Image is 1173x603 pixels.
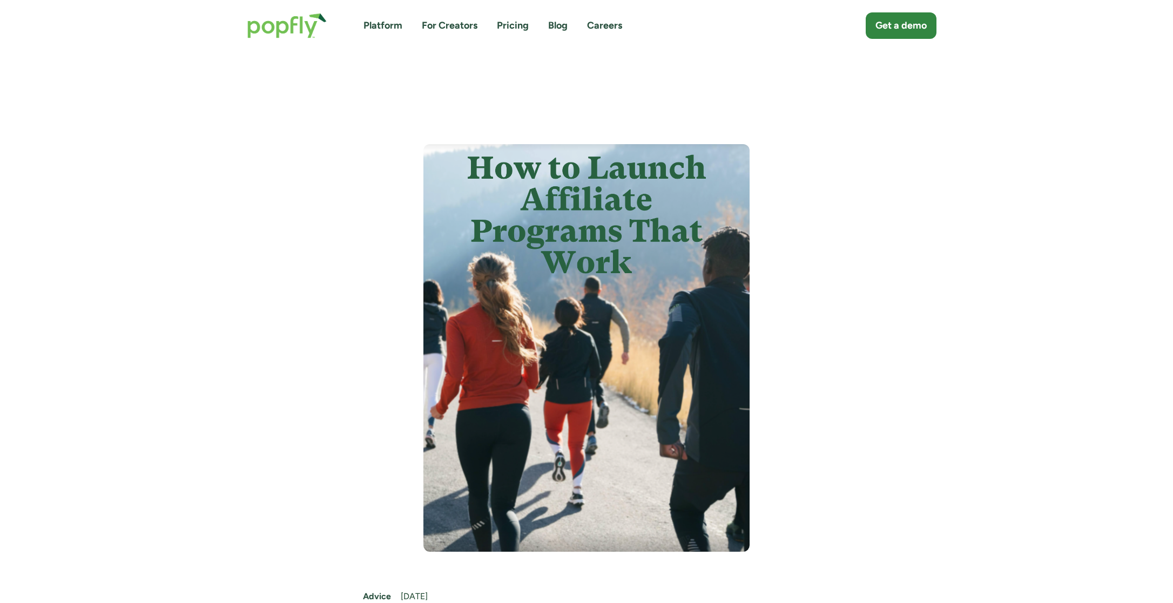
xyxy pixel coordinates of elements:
[866,12,936,39] a: Get a demo
[875,19,927,32] div: Get a demo
[401,591,811,602] div: [DATE]
[548,19,568,32] a: Blog
[422,19,477,32] a: For Creators
[363,19,402,32] a: Platform
[587,19,622,32] a: Careers
[363,591,391,602] a: Advice
[363,591,391,601] strong: Advice
[237,2,338,49] a: home
[497,19,529,32] a: Pricing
